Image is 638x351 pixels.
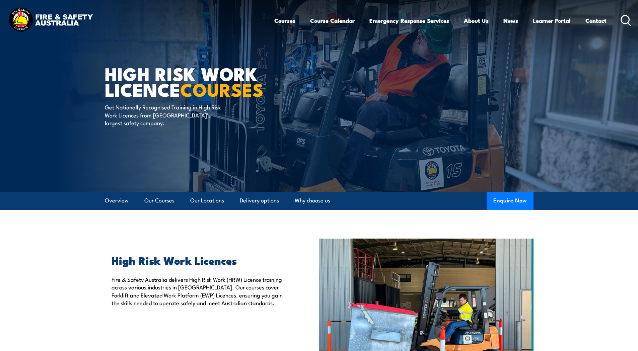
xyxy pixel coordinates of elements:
a: Courses [274,12,295,29]
p: Fire & Safety Australia delivers High Risk Work (HRW) Licence training across various industries ... [112,275,288,307]
h2: High Risk Work Licences [112,255,288,265]
a: News [503,12,518,29]
a: Our Locations [190,192,224,209]
a: Overview [105,192,129,209]
a: Delivery options [240,192,279,209]
strong: COURSES [180,75,264,103]
a: Learner Portal [533,12,571,29]
a: Emergency Response Services [369,12,449,29]
a: Our Courses [144,192,174,209]
p: Get Nationally Recognised Training in High Risk Work Licences from [GEOGRAPHIC_DATA]’s largest sa... [105,103,227,126]
a: Course Calendar [310,12,355,29]
a: Why choose us [295,192,330,209]
a: About Us [464,12,489,29]
button: Enquire Now [487,192,534,210]
a: Contact [585,12,607,29]
h1: High Risk Work Licence [105,66,270,97]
